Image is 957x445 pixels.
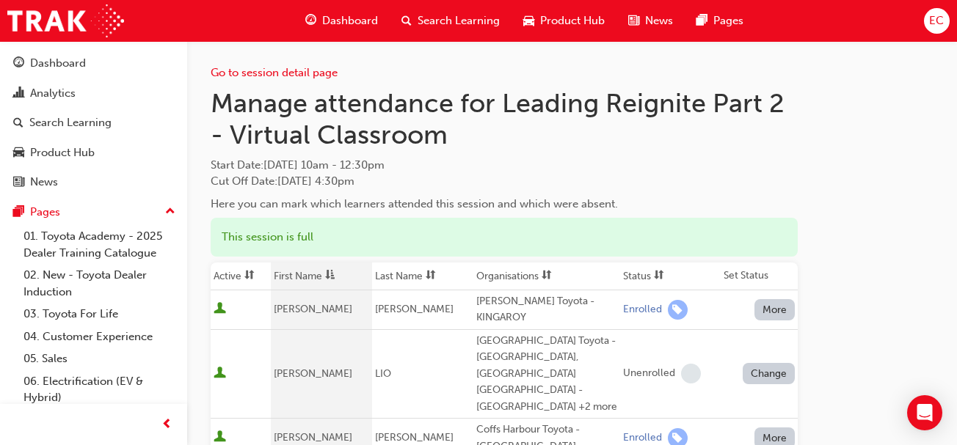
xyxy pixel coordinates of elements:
[305,12,316,30] span: guage-icon
[274,303,352,315] span: [PERSON_NAME]
[6,199,181,226] button: Pages
[30,144,95,161] div: Product Hub
[29,114,112,131] div: Search Learning
[13,117,23,130] span: search-icon
[375,303,454,315] span: [PERSON_NAME]
[161,416,172,434] span: prev-icon
[6,50,181,77] a: Dashboard
[401,12,412,30] span: search-icon
[271,262,372,290] th: Toggle SortBy
[542,270,552,282] span: sorting-icon
[668,300,688,320] span: learningRecordVerb_ENROLL-icon
[6,80,181,107] a: Analytics
[13,176,24,189] span: news-icon
[211,87,798,151] h1: Manage attendance for Leading Reignite Part 2 - Virtual Classroom
[263,158,385,172] span: [DATE] 10am - 12:30pm
[18,303,181,326] a: 03. Toyota For Life
[512,6,616,36] a: car-iconProduct Hub
[616,6,685,36] a: news-iconNews
[623,303,662,317] div: Enrolled
[696,12,707,30] span: pages-icon
[6,139,181,166] a: Product Hub
[620,262,721,290] th: Toggle SortBy
[214,430,226,445] span: User is active
[18,326,181,348] a: 04. Customer Experience
[713,12,743,29] span: Pages
[13,147,24,160] span: car-icon
[7,4,124,37] img: Trak
[30,204,60,221] div: Pages
[473,262,620,290] th: Toggle SortBy
[30,174,58,191] div: News
[211,157,798,174] span: Start Date :
[372,262,473,290] th: Toggle SortBy
[214,367,226,381] span: User is active
[654,270,664,282] span: sorting-icon
[30,55,86,72] div: Dashboard
[244,270,255,282] span: sorting-icon
[623,431,662,445] div: Enrolled
[211,262,271,290] th: Toggle SortBy
[6,169,181,196] a: News
[375,367,391,380] span: LIO
[13,57,24,70] span: guage-icon
[18,225,181,264] a: 01. Toyota Academy - 2025 Dealer Training Catalogue
[13,206,24,219] span: pages-icon
[754,299,796,320] button: More
[929,12,944,29] span: EC
[645,12,673,29] span: News
[18,264,181,303] a: 02. New - Toyota Dealer Induction
[628,12,639,30] span: news-icon
[721,262,798,290] th: Set Status
[274,431,352,444] span: [PERSON_NAME]
[165,202,175,221] span: up-icon
[6,47,181,199] button: DashboardAnalyticsSearch LearningProduct HubNews
[681,364,701,383] span: learningRecordVerb_NONE-icon
[325,270,335,282] span: asc-icon
[211,196,798,213] div: Here you can mark which learners attended this session and which were absent.
[30,85,76,102] div: Analytics
[211,174,354,188] span: Cut Off Date : [DATE] 4:30pm
[924,8,950,34] button: EC
[907,395,942,430] div: Open Intercom Messenger
[476,333,617,416] div: [GEOGRAPHIC_DATA] Toyota - [GEOGRAPHIC_DATA], [GEOGRAPHIC_DATA] [GEOGRAPHIC_DATA] - [GEOGRAPHIC_D...
[426,270,436,282] span: sorting-icon
[18,370,181,409] a: 06. Electrification (EV & Hybrid)
[274,367,352,380] span: [PERSON_NAME]
[390,6,512,36] a: search-iconSearch Learning
[18,347,181,370] a: 05. Sales
[6,109,181,136] a: Search Learning
[211,66,338,79] a: Go to session detail page
[540,12,605,29] span: Product Hub
[623,367,675,380] div: Unenrolled
[476,293,617,326] div: [PERSON_NAME] Toyota - KINGAROY
[211,218,798,257] div: This session is full
[743,363,796,384] button: Change
[523,12,534,30] span: car-icon
[13,87,24,100] span: chart-icon
[322,12,378,29] span: Dashboard
[375,431,454,444] span: [PERSON_NAME]
[214,302,226,317] span: User is active
[685,6,755,36] a: pages-iconPages
[294,6,390,36] a: guage-iconDashboard
[418,12,500,29] span: Search Learning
